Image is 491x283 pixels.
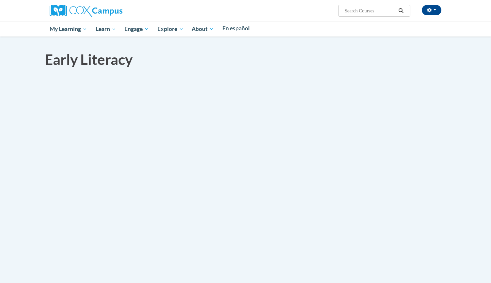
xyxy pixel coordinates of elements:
span: Explore [157,25,183,33]
a: Explore [153,22,188,37]
a: About [188,22,218,37]
button: Account Settings [422,5,441,15]
span: My Learning [50,25,87,33]
a: My Learning [45,22,91,37]
a: Learn [91,22,120,37]
button: Search [396,7,406,15]
a: En español [218,22,254,35]
a: Engage [120,22,153,37]
input: Search Courses [344,7,396,15]
span: About [192,25,214,33]
span: En español [222,25,250,32]
span: Early Literacy [45,51,133,68]
i:  [398,8,404,13]
div: Main menu [40,22,451,37]
a: Cox Campus [50,7,122,13]
img: Cox Campus [50,5,122,17]
span: Engage [124,25,149,33]
span: Learn [96,25,116,33]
